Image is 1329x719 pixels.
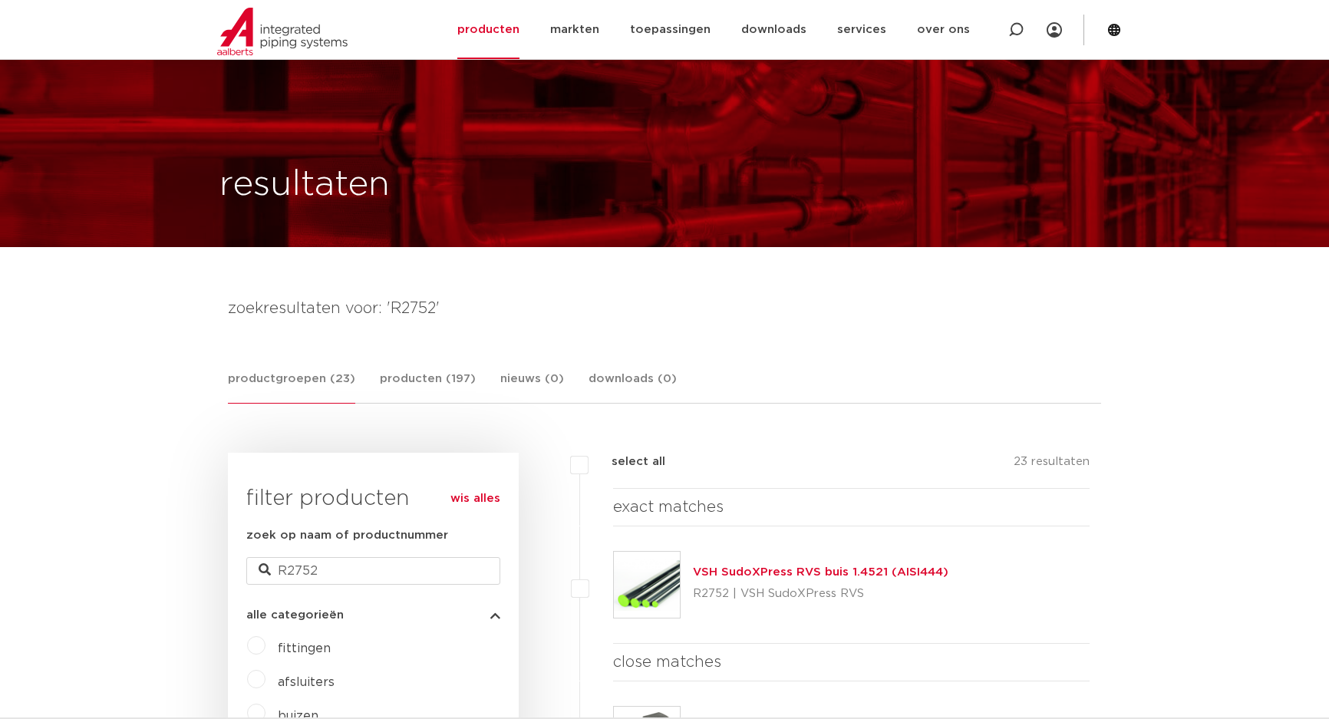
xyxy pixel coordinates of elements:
[1014,453,1090,477] p: 23 resultaten
[693,582,948,606] p: R2752 | VSH SudoXPress RVS
[278,642,331,655] a: fittingen
[219,160,390,209] h1: resultaten
[500,370,564,403] a: nieuws (0)
[450,490,500,508] a: wis alles
[613,495,1090,519] h4: exact matches
[246,609,500,621] button: alle categorieën
[278,676,335,688] a: afsluiters
[228,296,1101,321] h4: zoekresultaten voor: 'R2752'
[228,370,355,404] a: productgroepen (23)
[614,552,680,618] img: Thumbnail for VSH SudoXPress RVS buis 1.4521 (AISI444)
[613,650,1090,674] h4: close matches
[380,370,476,403] a: producten (197)
[693,566,948,578] a: VSH SudoXPress RVS buis 1.4521 (AISI444)
[246,526,448,545] label: zoek op naam of productnummer
[246,609,344,621] span: alle categorieën
[589,370,677,403] a: downloads (0)
[246,483,500,514] h3: filter producten
[589,453,665,471] label: select all
[246,557,500,585] input: zoeken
